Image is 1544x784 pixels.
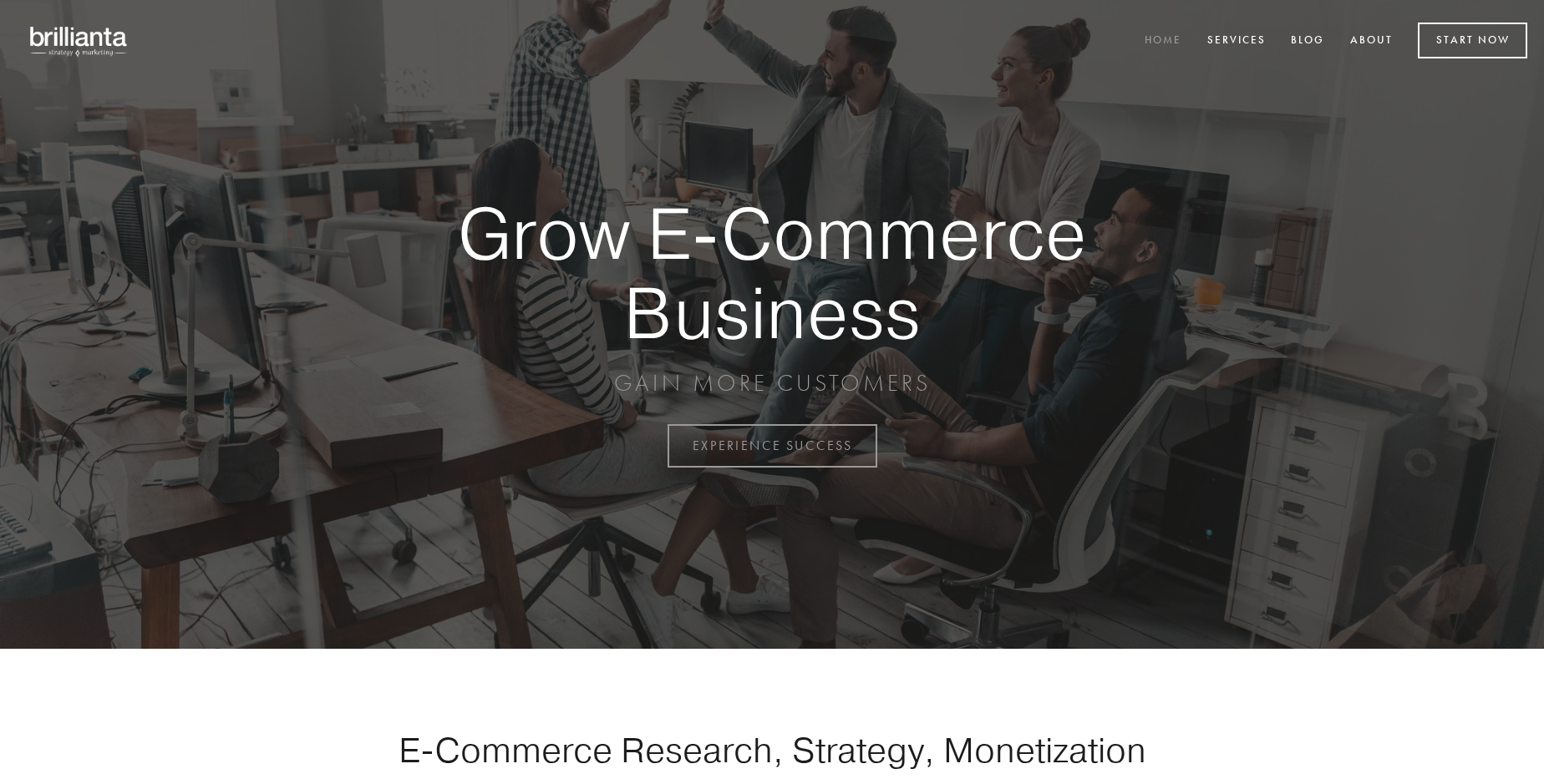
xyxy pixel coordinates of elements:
a: Start Now [1418,23,1527,58]
a: Services [1196,28,1277,55]
a: Home [1134,28,1192,55]
a: EXPERIENCE SUCCESS [668,424,877,468]
a: About [1339,28,1404,55]
strong: Grow E-Commerce Business [399,194,1145,352]
a: Blog [1280,28,1335,55]
img: brillianta - research, strategy, marketing [17,17,142,65]
p: GAIN MORE CUSTOMERS [399,368,1145,398]
h1: E-Commerce Research, Strategy, Monetization [346,729,1198,771]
